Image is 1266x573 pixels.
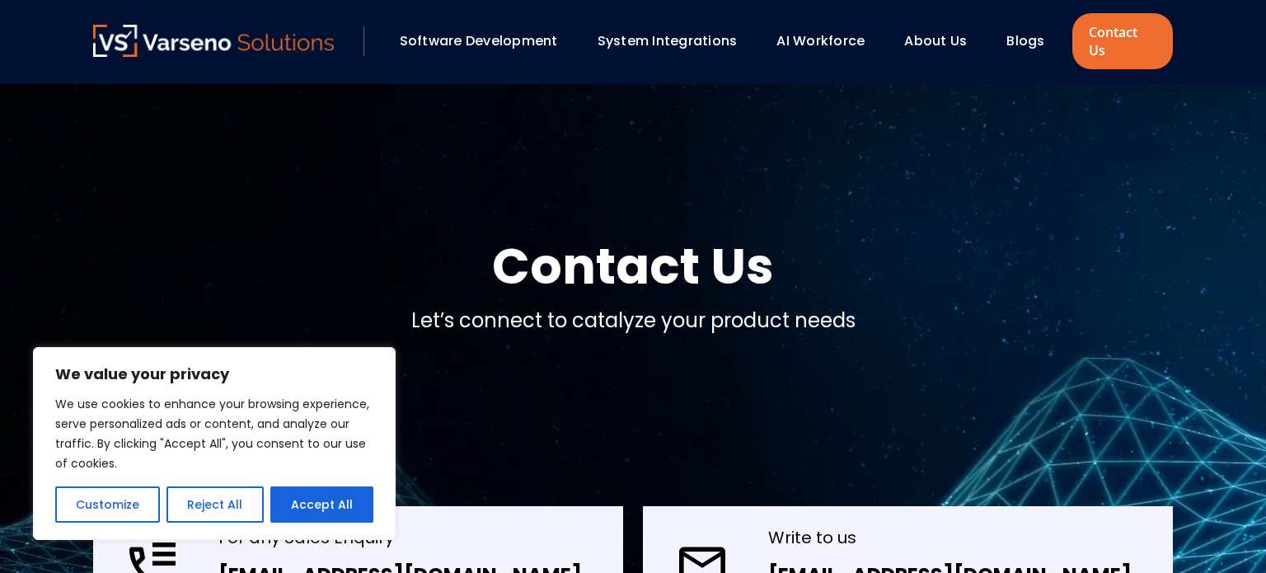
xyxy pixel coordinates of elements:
[392,27,581,55] div: Software Development
[492,233,774,299] h1: Contact Us
[55,486,160,523] button: Customize
[270,486,373,523] button: Accept All
[896,27,990,55] div: About Us
[768,526,1132,549] div: Write to us
[1006,31,1044,50] a: Blogs
[998,27,1067,55] div: Blogs
[55,394,373,473] p: We use cookies to enhance your browsing experience, serve personalized ads or content, and analyz...
[768,27,888,55] div: AI Workforce
[1072,13,1173,69] a: Contact Us
[166,486,263,523] button: Reject All
[598,31,738,50] a: System Integrations
[589,27,761,55] div: System Integrations
[776,31,865,50] a: AI Workforce
[93,25,334,57] img: Varseno Solutions – Product Engineering & IT Services
[55,364,373,384] p: We value your privacy
[93,25,334,58] a: Varseno Solutions – Product Engineering & IT Services
[411,306,856,336] p: Let’s connect to catalyze your product needs
[218,526,582,549] div: For any Sales Enquiry
[904,31,967,50] a: About Us
[400,31,558,50] a: Software Development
